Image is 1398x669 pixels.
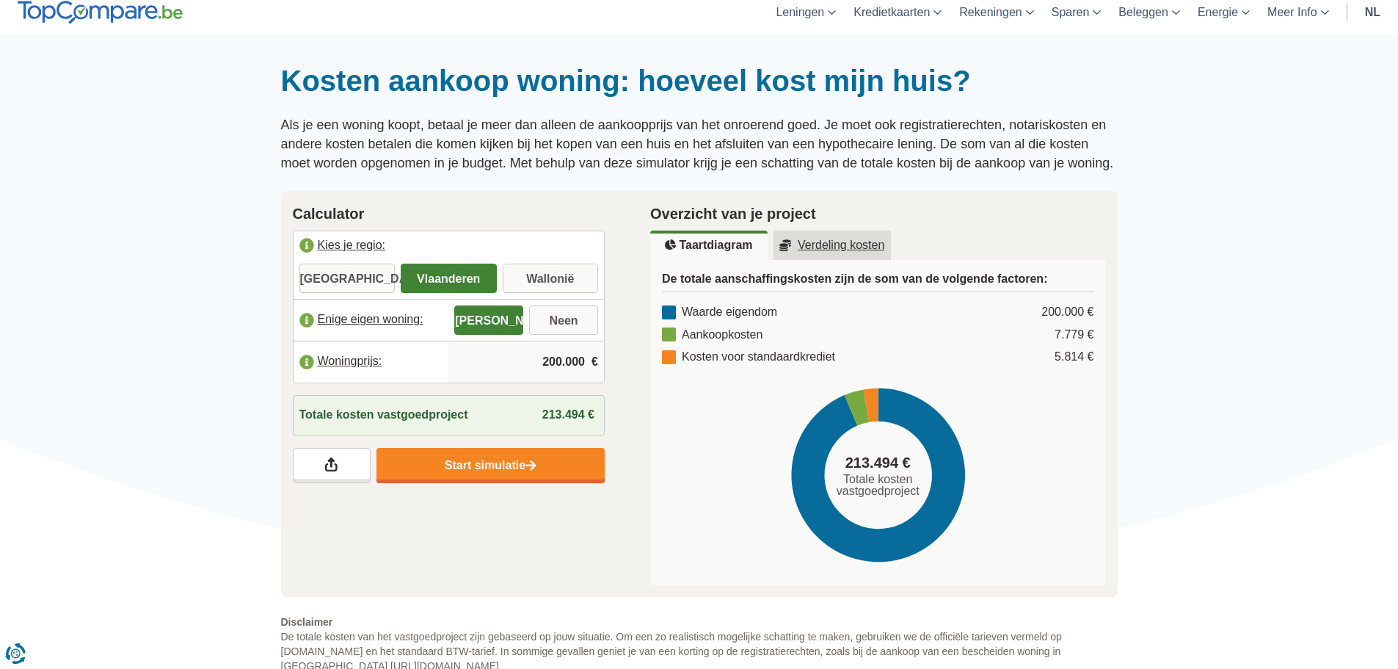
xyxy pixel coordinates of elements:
label: Kies je regio: [294,231,605,264]
input: | [454,342,598,382]
label: [GEOGRAPHIC_DATA] [299,264,396,293]
div: 7.779 € [1055,327,1093,344]
label: Vlaanderen [401,264,497,293]
span: Disclaimer [281,615,1118,629]
div: 5.814 € [1055,349,1093,366]
img: TopCompare [18,1,183,24]
h1: Kosten aankoop woning: hoeveel kost mijn huis? [281,63,1118,98]
a: Deel je resultaten [293,448,371,483]
h2: Calculator [293,203,605,225]
span: 213.494 € [845,452,911,474]
label: [PERSON_NAME] [454,305,523,335]
h3: De totale aanschaffingskosten zijn de som van de volgende factoren: [662,272,1094,292]
span: 213.494 € [542,408,594,421]
span: Totale kosten vastgoedproject [830,474,925,497]
label: Wallonië [503,264,599,293]
a: Start simulatie [376,448,605,483]
span: Totale kosten vastgoedproject [299,407,468,424]
p: Als je een woning koopt, betaal je meer dan alleen de aankoopprijs van het onroerend goed. Je moe... [281,116,1118,173]
label: Enige eigen woning: [294,304,449,336]
span: € [591,354,598,371]
div: Kosten voor standaardkrediet [662,349,835,366]
u: Verdeling kosten [779,239,885,251]
div: Waarde eigendom [662,304,777,321]
div: 200.000 € [1041,304,1093,321]
h2: Overzicht van je project [650,203,1106,225]
div: Aankoopkosten [662,327,762,344]
u: Taartdiagram [665,239,752,251]
label: Neen [529,305,598,335]
label: Woningprijs: [294,346,449,378]
img: Start simulatie [525,460,536,472]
